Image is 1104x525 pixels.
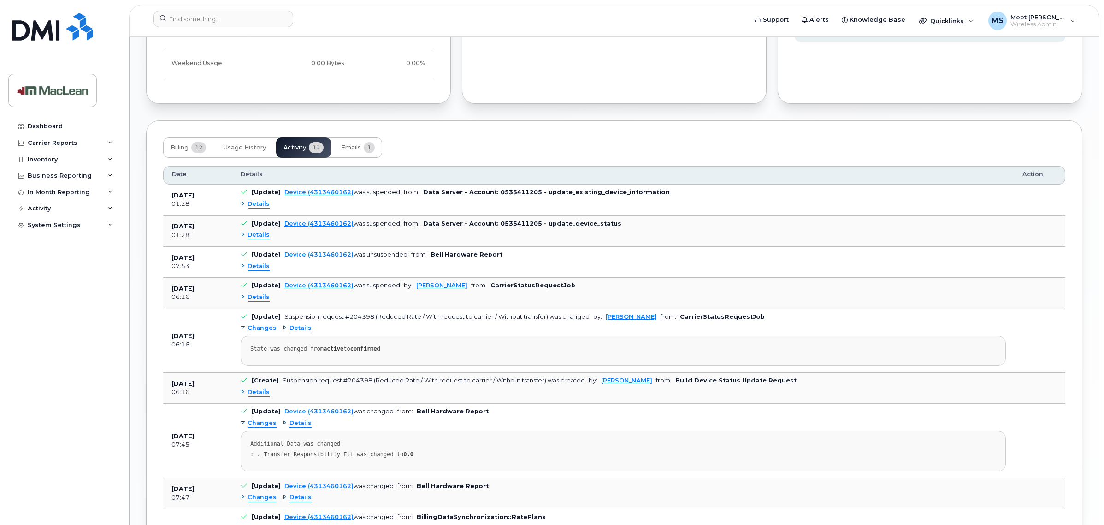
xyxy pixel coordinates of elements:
span: MS [992,15,1004,26]
span: by: [593,313,602,320]
a: [PERSON_NAME] [601,377,652,384]
span: from: [397,408,413,415]
span: Date [172,170,187,179]
a: [PERSON_NAME] [606,313,657,320]
b: [DATE] [171,433,195,440]
b: [Update] [252,313,281,320]
span: from: [404,220,419,227]
b: [Update] [252,189,281,196]
span: 12 [191,142,206,153]
div: Meet Shah [982,12,1082,30]
strong: confirmed [350,346,380,352]
b: [DATE] [171,333,195,340]
th: Action [1014,166,1065,185]
span: Details [289,493,312,502]
b: [Update] [252,408,281,415]
div: was changed [284,483,394,489]
span: from: [471,282,487,289]
div: was suspended [284,282,400,289]
span: Details [248,293,270,302]
span: Alerts [809,15,829,24]
div: was changed [284,513,394,520]
div: 07:47 [171,494,224,502]
b: [DATE] [171,254,195,261]
td: Weekend Usage [163,48,263,78]
div: State was changed from to [250,346,996,352]
div: Suspension request #204398 (Reduced Rate / With request to carrier / Without transfer) was created [283,377,585,384]
b: [Update] [252,282,281,289]
strong: 0.0 [403,451,413,458]
span: from: [404,189,419,196]
span: from: [397,483,413,489]
div: Suspension request #204398 (Reduced Rate / With request to carrier / Without transfer) was changed [284,313,590,320]
div: 06:16 [171,340,224,349]
b: [Update] [252,483,281,489]
div: was unsuspended [284,251,407,258]
span: from: [397,513,413,520]
div: Additional Data was changed [250,441,996,447]
span: by: [404,282,413,289]
a: Knowledge Base [835,11,912,29]
td: 0.00% [353,48,434,78]
span: Knowledge Base [850,15,905,24]
span: Details [248,200,270,209]
b: CarrierStatusRequestJob [680,313,765,320]
b: Bell Hardware Report [417,408,489,415]
span: Billing [171,144,189,151]
a: [PERSON_NAME] [416,282,467,289]
div: was suspended [284,220,400,227]
b: CarrierStatusRequestJob [490,282,575,289]
b: [Create] [252,377,279,384]
span: by: [589,377,597,384]
a: Alerts [795,11,835,29]
b: [DATE] [171,485,195,492]
b: Data Server - Account: 0535411205 - update_device_status [423,220,621,227]
div: 06:16 [171,388,224,396]
b: [DATE] [171,285,195,292]
span: Details [241,170,263,179]
a: Device (4313460162) [284,408,354,415]
div: was suspended [284,189,400,196]
span: Details [248,231,270,239]
a: Support [749,11,795,29]
tr: Friday from 6:00pm to Monday 8:00am [163,48,434,78]
a: Device (4313460162) [284,513,354,520]
a: Device (4313460162) [284,282,354,289]
b: Bell Hardware Report [431,251,502,258]
span: Wireless Admin [1010,21,1066,28]
div: Quicklinks [913,12,980,30]
b: Build Device Status Update Request [675,377,797,384]
span: Emails [341,144,361,151]
td: 0.00 Bytes [263,48,353,78]
b: Bell Hardware Report [417,483,489,489]
div: 06:16 [171,293,224,301]
div: 07:45 [171,441,224,449]
a: Device (4313460162) [284,220,354,227]
span: from: [656,377,672,384]
b: BillingDataSynchronization::RatePlans [417,513,546,520]
div: 07:53 [171,262,224,270]
b: [Update] [252,220,281,227]
b: [Update] [252,513,281,520]
input: Find something... [153,11,293,27]
span: Meet [PERSON_NAME] [1010,13,1066,21]
b: [DATE] [171,380,195,387]
div: 01:28 [171,231,224,239]
div: was changed [284,408,394,415]
span: Changes [248,493,277,502]
span: Quicklinks [930,17,964,24]
span: Support [763,15,789,24]
span: Usage History [224,144,266,151]
div: 01:28 [171,200,224,208]
span: Details [248,262,270,271]
div: : . Transfer Responsibility Etf was changed to [250,451,996,458]
a: Device (4313460162) [284,251,354,258]
span: Details [289,324,312,333]
span: Changes [248,324,277,333]
strong: active [324,346,343,352]
b: [DATE] [171,192,195,199]
span: from: [411,251,427,258]
b: [DATE] [171,223,195,230]
a: Device (4313460162) [284,483,354,489]
span: 1 [364,142,375,153]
